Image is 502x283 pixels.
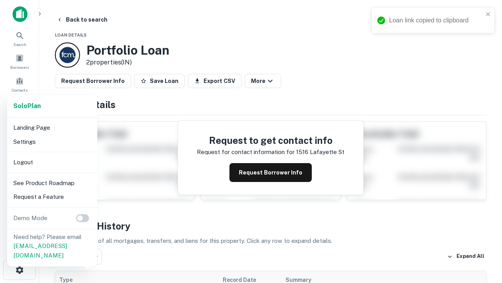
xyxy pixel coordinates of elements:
[13,101,41,111] a: SoloPlan
[10,155,94,169] li: Logout
[463,220,502,258] iframe: Chat Widget
[10,121,94,135] li: Landing Page
[389,16,483,25] div: Loan link copied to clipboard
[13,232,91,260] p: Need help? Please email
[10,176,94,190] li: See Product Roadmap
[13,102,41,110] strong: Solo Plan
[10,135,94,149] li: Settings
[486,11,491,18] button: close
[10,190,94,204] li: Request a Feature
[10,213,51,223] p: Demo Mode
[13,243,67,259] a: [EMAIL_ADDRESS][DOMAIN_NAME]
